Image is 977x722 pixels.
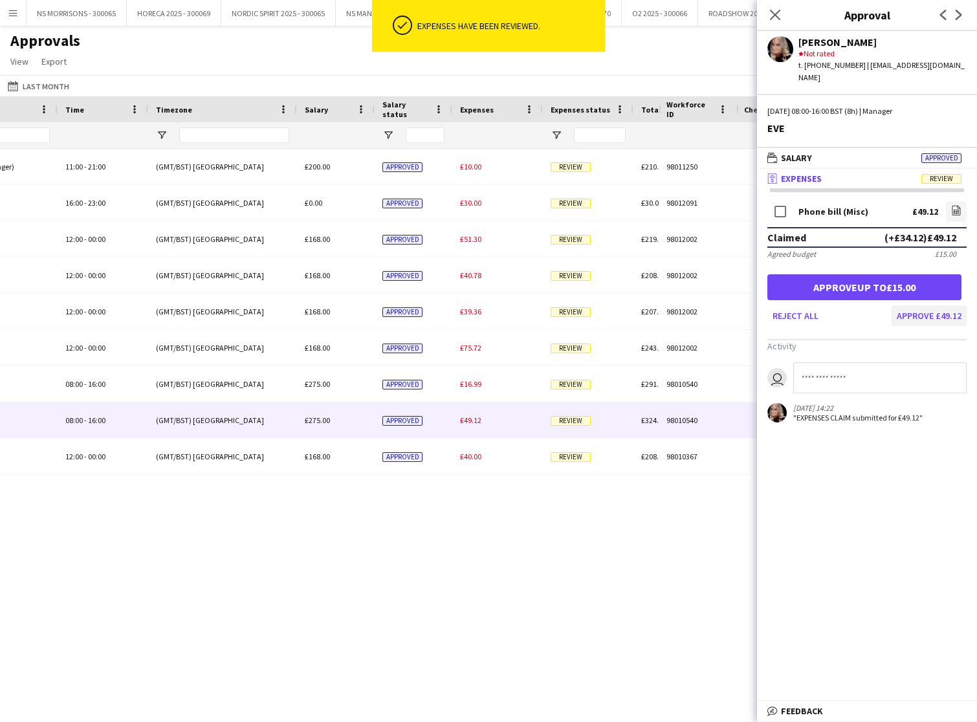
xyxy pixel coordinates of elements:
[305,307,330,316] span: £168.00
[84,270,87,280] span: -
[156,129,168,141] button: Open Filter Menu
[382,380,423,389] span: Approved
[659,149,736,184] div: 98011250
[305,105,328,115] span: Salary
[460,234,481,244] span: £51.30
[551,271,591,281] span: Review
[148,221,297,257] div: (GMT/BST) [GEOGRAPHIC_DATA]
[551,416,591,426] span: Review
[551,452,591,462] span: Review
[659,185,736,221] div: 98012091
[641,415,666,425] span: £324.12
[767,403,787,422] app-user-avatar: eve edghill
[382,416,423,426] span: Approved
[767,122,967,134] div: EVE
[65,452,83,461] span: 12:00
[88,343,105,353] span: 00:00
[659,221,736,257] div: 98012002
[798,60,967,83] div: t. [PHONE_NUMBER] | [EMAIL_ADDRESS][DOMAIN_NAME]
[406,127,445,143] input: Salary status Filter Input
[305,343,330,353] span: £168.00
[460,343,481,353] span: £75.72
[382,129,394,141] button: Open Filter Menu
[757,169,977,188] mat-expansion-panel-header: ExpensesReview
[641,452,666,461] span: £208.00
[84,234,87,244] span: -
[88,307,105,316] span: 00:00
[41,56,67,67] span: Export
[460,198,481,208] span: £30.00
[84,452,87,461] span: -
[36,53,72,70] a: Export
[641,343,666,353] span: £243.72
[551,307,591,317] span: Review
[935,249,956,259] div: £15.00
[921,174,961,184] span: Review
[305,162,330,171] span: £200.00
[65,234,83,244] span: 12:00
[84,379,87,389] span: -
[767,105,967,117] div: [DATE] 08:00-16:00 BST (8h) | Manager
[336,1,450,26] button: NS MANAGERS 2025 - 300065
[912,207,938,217] div: £49.12
[798,48,967,60] div: Not rated
[382,271,423,281] span: Approved
[65,162,83,171] span: 11:00
[551,380,591,389] span: Review
[781,152,812,164] span: Salary
[757,6,977,23] h3: Approval
[767,274,961,300] button: Approveup to£15.00
[88,415,105,425] span: 16:00
[460,162,481,171] span: £10.00
[659,294,736,329] div: 98012002
[460,307,481,316] span: £39.36
[65,105,84,115] span: Time
[382,100,429,119] span: Salary status
[921,153,961,163] span: Approved
[84,307,87,316] span: -
[148,330,297,366] div: (GMT/BST) [GEOGRAPHIC_DATA]
[382,452,423,462] span: Approved
[305,452,330,461] span: £168.00
[10,56,28,67] span: View
[551,235,591,245] span: Review
[65,343,83,353] span: 12:00
[127,1,221,26] button: HORECA 2025 - 300069
[88,234,105,244] span: 00:00
[148,366,297,402] div: (GMT/BST) [GEOGRAPHIC_DATA]
[757,701,977,721] mat-expansion-panel-header: Feedback
[5,53,34,70] a: View
[460,379,481,389] span: £16.99
[305,198,322,208] span: £0.00
[666,100,713,119] span: Workforce ID
[65,198,83,208] span: 16:00
[641,234,666,244] span: £219.30
[659,330,736,366] div: 98012002
[305,379,330,389] span: £275.00
[798,36,967,48] div: [PERSON_NAME]
[884,231,956,244] div: (+£34.12) £49.12
[757,148,977,168] mat-expansion-panel-header: SalaryApproved
[148,185,297,221] div: (GMT/BST) [GEOGRAPHIC_DATA]
[641,307,666,316] span: £207.36
[88,198,105,208] span: 23:00
[574,127,626,143] input: Expenses status Filter Input
[417,20,600,32] div: Expenses have been reviewed.
[551,105,610,115] span: Expenses status
[793,403,923,413] div: [DATE] 14:22
[382,307,423,317] span: Approved
[88,379,105,389] span: 16:00
[148,402,297,438] div: (GMT/BST) [GEOGRAPHIC_DATA]
[84,198,87,208] span: -
[88,162,105,171] span: 21:00
[148,257,297,293] div: (GMT/BST) [GEOGRAPHIC_DATA]
[659,402,736,438] div: 98010540
[156,105,192,115] span: Timezone
[767,249,816,259] div: Agreed budget
[305,415,330,425] span: £275.00
[757,188,977,439] div: ExpensesReview
[551,344,591,353] span: Review
[641,379,666,389] span: £291.99
[641,105,661,115] span: Total
[84,343,87,353] span: -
